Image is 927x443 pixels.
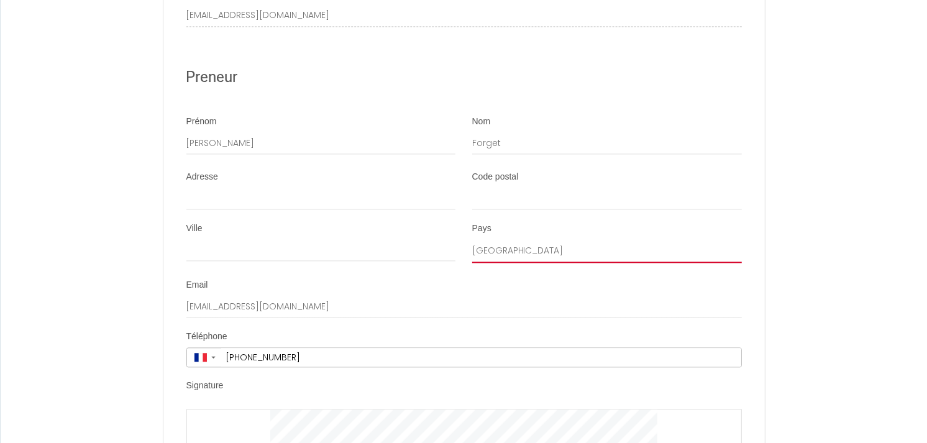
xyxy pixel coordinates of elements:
label: Adresse [186,171,218,183]
label: Pays [472,222,491,235]
h2: Preneur [186,65,742,89]
label: Signature [186,380,224,392]
input: +33 6 12 34 56 78 [221,348,741,367]
span: ▼ [210,355,217,360]
label: Code postal [472,171,519,183]
label: Prénom [186,116,217,128]
label: Téléphone [186,331,227,343]
label: Nom [472,116,491,128]
label: Email [186,279,208,291]
label: Ville [186,222,203,235]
